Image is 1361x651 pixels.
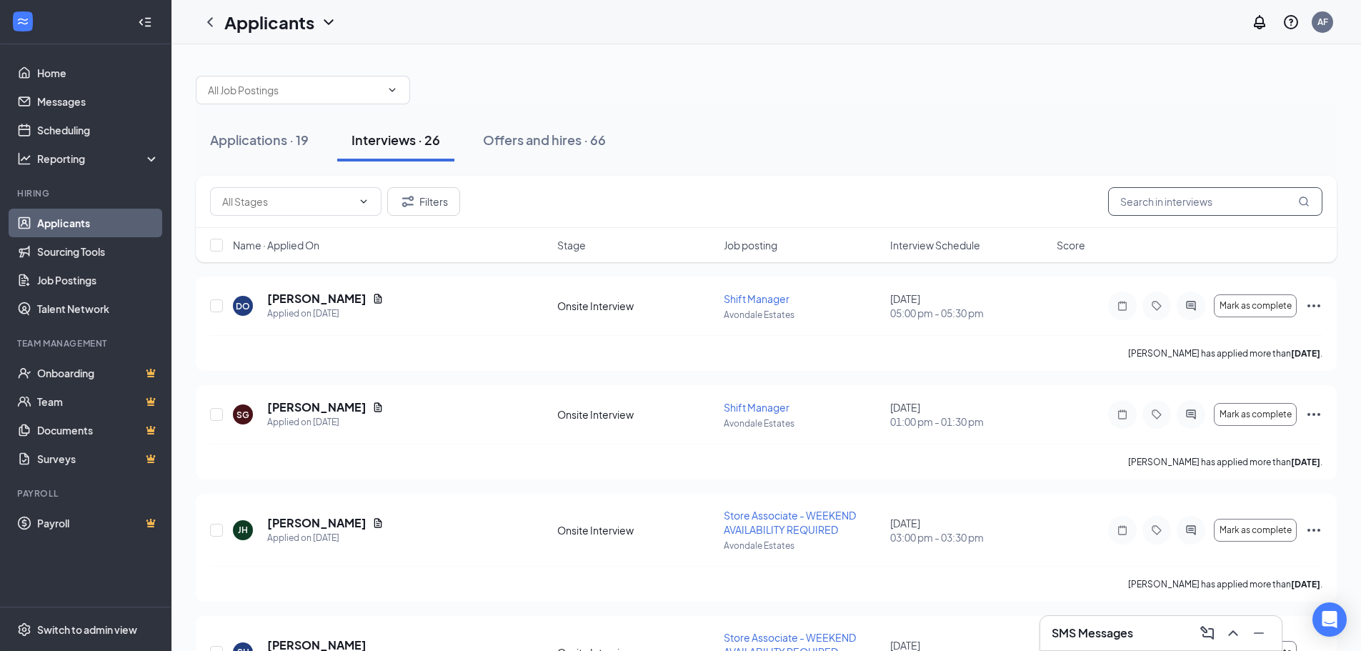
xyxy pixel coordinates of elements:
svg: Minimize [1250,625,1267,642]
span: Mark as complete [1220,301,1292,311]
svg: Settings [17,622,31,637]
div: Team Management [17,337,156,349]
span: Job posting [724,238,777,252]
div: Onsite Interview [557,299,715,313]
svg: Note [1114,409,1131,420]
div: [DATE] [890,400,1048,429]
svg: Document [372,402,384,413]
p: Avondale Estates [724,540,882,552]
button: ComposeMessage [1196,622,1219,645]
div: Payroll [17,487,156,500]
svg: Notifications [1251,14,1268,31]
svg: Tag [1148,409,1165,420]
a: OnboardingCrown [37,359,159,387]
svg: WorkstreamLogo [16,14,30,29]
div: Offers and hires · 66 [483,131,606,149]
h1: Applicants [224,10,314,34]
a: PayrollCrown [37,509,159,537]
span: 01:00 pm - 01:30 pm [890,414,1048,429]
span: 03:00 pm - 03:30 pm [890,530,1048,545]
div: Onsite Interview [557,407,715,422]
svg: Note [1114,525,1131,536]
b: [DATE] [1291,579,1320,590]
svg: Collapse [138,15,152,29]
span: Shift Manager [724,292,789,305]
svg: ActiveChat [1182,409,1200,420]
span: 05:00 pm - 05:30 pm [890,306,1048,320]
h3: SMS Messages [1052,625,1133,641]
div: JH [238,524,248,536]
p: Avondale Estates [724,417,882,429]
div: Switch to admin view [37,622,137,637]
div: Reporting [37,151,160,166]
div: Onsite Interview [557,523,715,537]
svg: QuestionInfo [1282,14,1300,31]
svg: Analysis [17,151,31,166]
svg: Document [372,517,384,529]
button: Mark as complete [1214,519,1297,542]
input: Search in interviews [1108,187,1322,216]
span: Stage [557,238,586,252]
input: All Job Postings [208,82,381,98]
span: Mark as complete [1220,409,1292,419]
svg: ChevronDown [387,84,398,96]
button: Minimize [1247,622,1270,645]
svg: ChevronUp [1225,625,1242,642]
button: ChevronUp [1222,622,1245,645]
svg: ChevronDown [358,196,369,207]
a: TeamCrown [37,387,159,416]
div: Interviews · 26 [352,131,440,149]
span: Store Associate - WEEKEND AVAILABILITY REQUIRED [724,509,856,536]
b: [DATE] [1291,457,1320,467]
button: Mark as complete [1214,403,1297,426]
a: DocumentsCrown [37,416,159,444]
p: [PERSON_NAME] has applied more than . [1128,578,1322,590]
h5: [PERSON_NAME] [267,291,367,307]
input: All Stages [222,194,352,209]
span: Shift Manager [724,401,789,414]
div: SG [236,409,249,421]
div: DO [236,300,250,312]
span: Interview Schedule [890,238,980,252]
a: Scheduling [37,116,159,144]
a: Messages [37,87,159,116]
span: Score [1057,238,1085,252]
h5: [PERSON_NAME] [267,515,367,531]
a: Sourcing Tools [37,237,159,266]
svg: ComposeMessage [1199,625,1216,642]
a: Applicants [37,209,159,237]
svg: ActiveChat [1182,300,1200,312]
div: Applications · 19 [210,131,309,149]
div: Applied on [DATE] [267,307,384,321]
svg: ChevronDown [320,14,337,31]
div: Applied on [DATE] [267,531,384,545]
p: [PERSON_NAME] has applied more than . [1128,347,1322,359]
svg: Tag [1148,525,1165,536]
div: Applied on [DATE] [267,415,384,429]
div: [DATE] [890,516,1048,545]
svg: Ellipses [1305,297,1322,314]
svg: Filter [399,193,417,210]
svg: Ellipses [1305,522,1322,539]
div: AF [1317,16,1328,28]
p: Avondale Estates [724,309,882,321]
p: [PERSON_NAME] has applied more than . [1128,456,1322,468]
svg: Ellipses [1305,406,1322,423]
a: Job Postings [37,266,159,294]
div: [DATE] [890,292,1048,320]
button: Mark as complete [1214,294,1297,317]
span: Name · Applied On [233,238,319,252]
svg: Tag [1148,300,1165,312]
h5: [PERSON_NAME] [267,399,367,415]
a: Talent Network [37,294,159,323]
div: Open Intercom Messenger [1312,602,1347,637]
svg: ActiveChat [1182,525,1200,536]
svg: MagnifyingGlass [1298,196,1310,207]
button: Filter Filters [387,187,460,216]
div: Hiring [17,187,156,199]
svg: Document [372,293,384,304]
svg: Note [1114,300,1131,312]
a: SurveysCrown [37,444,159,473]
svg: ChevronLeft [201,14,219,31]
